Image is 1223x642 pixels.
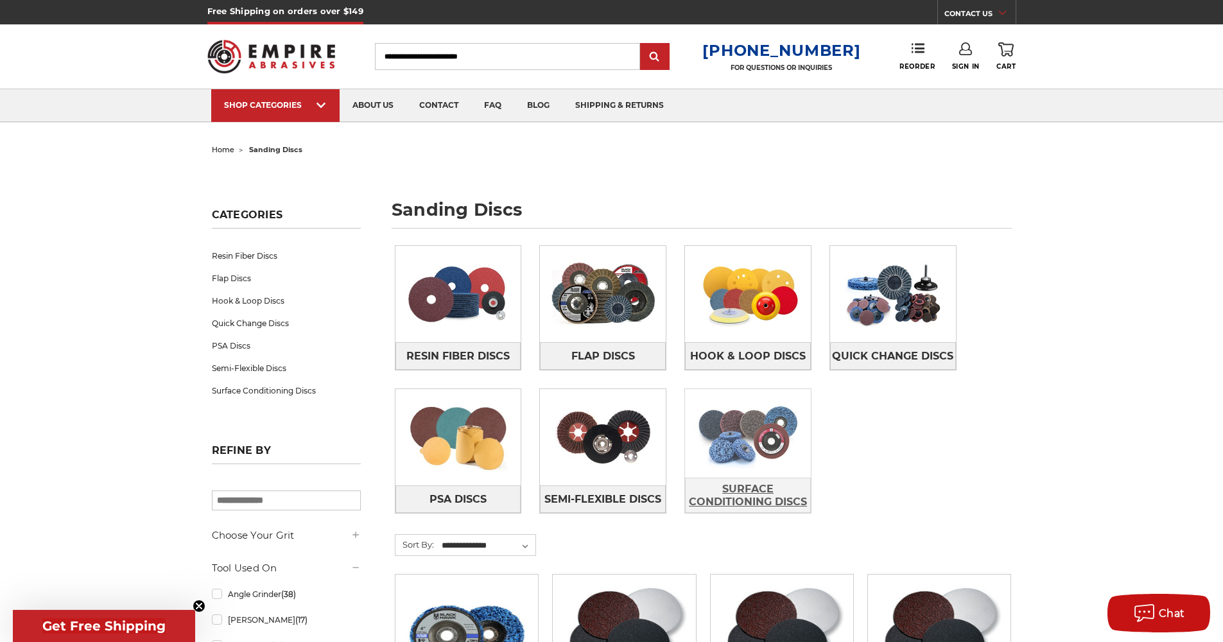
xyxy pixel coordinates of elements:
label: Sort By: [395,535,434,554]
span: Quick Change Discs [832,345,953,367]
div: SHOP CATEGORIES [224,100,327,110]
a: Hook & Loop Discs [685,342,811,370]
img: Resin Fiber Discs [395,250,521,338]
a: about us [340,89,406,122]
span: Reorder [899,62,935,71]
img: Surface Conditioning Discs [685,389,811,478]
a: Surface Conditioning Discs [685,478,811,513]
a: Semi-Flexible Discs [540,485,666,513]
select: Sort By: [440,536,535,555]
a: Quick Change Discs [212,312,361,334]
a: Cart [996,42,1016,71]
h5: Refine by [212,444,361,464]
button: Chat [1107,594,1210,632]
a: PSA Discs [212,334,361,357]
a: Reorder [899,42,935,70]
a: blog [514,89,562,122]
a: Angle Grinder [212,583,361,605]
a: home [212,145,234,154]
a: Flap Discs [212,267,361,290]
img: Empire Abrasives [207,31,336,82]
a: CONTACT US [944,6,1016,24]
p: FOR QUESTIONS OR INQUIRIES [702,64,860,72]
h5: Tool Used On [212,560,361,576]
a: [PERSON_NAME] [212,609,361,631]
a: Resin Fiber Discs [395,342,521,370]
a: contact [406,89,471,122]
span: (38) [281,589,296,599]
span: Chat [1159,607,1185,620]
img: Hook & Loop Discs [685,250,811,338]
button: Close teaser [193,600,205,612]
h5: Categories [212,209,361,229]
img: Quick Change Discs [830,250,956,338]
span: Resin Fiber Discs [406,345,510,367]
span: Surface Conditioning Discs [686,478,810,513]
span: sanding discs [249,145,302,154]
span: PSA Discs [429,489,487,510]
a: [PHONE_NUMBER] [702,41,860,60]
a: Quick Change Discs [830,342,956,370]
a: faq [471,89,514,122]
a: PSA Discs [395,485,521,513]
a: Resin Fiber Discs [212,245,361,267]
a: Flap Discs [540,342,666,370]
a: Hook & Loop Discs [212,290,361,312]
span: (17) [295,615,308,625]
span: Semi-Flexible Discs [544,489,661,510]
img: Semi-Flexible Discs [540,393,666,481]
a: Semi-Flexible Discs [212,357,361,379]
h5: Choose Your Grit [212,528,361,543]
span: Flap Discs [571,345,635,367]
img: PSA Discs [395,393,521,481]
h1: sanding discs [392,201,1012,229]
span: Sign In [952,62,980,71]
a: Surface Conditioning Discs [212,379,361,402]
span: Get Free Shipping [42,618,166,634]
span: Cart [996,62,1016,71]
a: shipping & returns [562,89,677,122]
span: Hook & Loop Discs [690,345,806,367]
div: Get Free ShippingClose teaser [13,610,195,642]
img: Flap Discs [540,250,666,338]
